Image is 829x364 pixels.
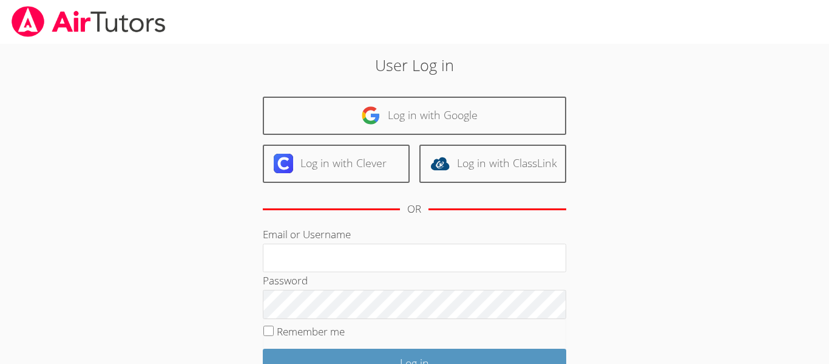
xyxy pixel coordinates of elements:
label: Remember me [277,325,345,338]
h2: User Log in [191,53,638,77]
a: Log in with ClassLink [419,145,566,183]
img: airtutors_banner-c4298cdbf04f3fff15de1276eac7730deb9818008684d7c2e4769d2f7ddbe033.png [10,6,167,37]
div: OR [407,201,421,218]
img: google-logo-50288ca7cdecda66e5e0955fdab243c47b7ad437acaf1139b6f446037453330a.svg [361,106,381,125]
label: Email or Username [263,227,351,241]
a: Log in with Clever [263,145,410,183]
img: classlink-logo-d6bb404cc1216ec64c9a2012d9dc4662098be43eaf13dc465df04b49fa7ab582.svg [430,154,450,173]
img: clever-logo-6eab21bc6e7a338710f1a6ff85c0baf02591cd810cc4098c63d3a4b26e2feb20.svg [274,154,293,173]
a: Log in with Google [263,97,566,135]
label: Password [263,273,308,287]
